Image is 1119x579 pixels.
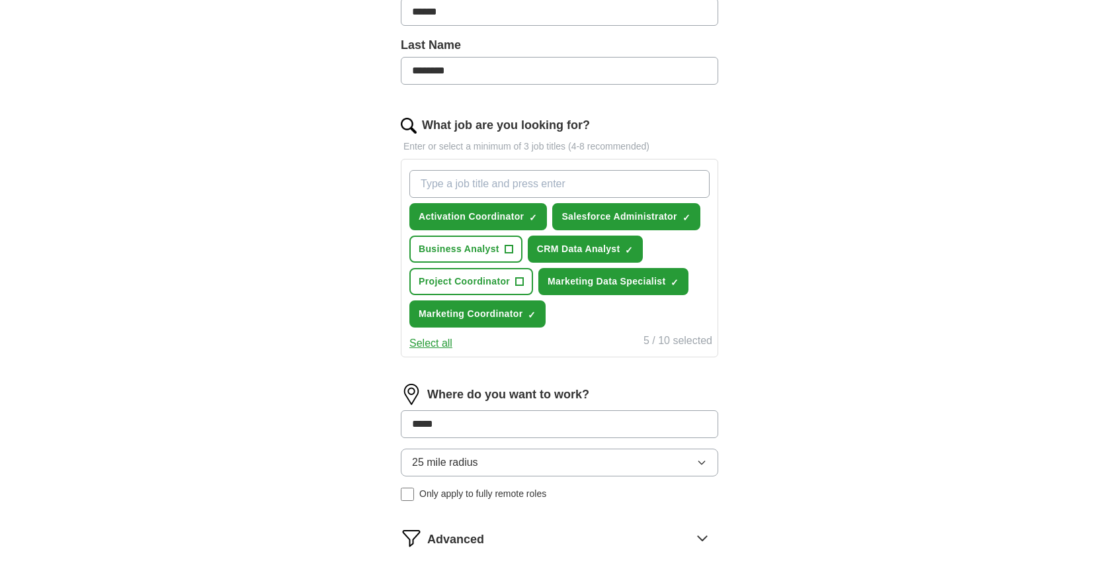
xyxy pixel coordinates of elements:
[401,140,718,154] p: Enter or select a minimum of 3 job titles (4-8 recommended)
[537,242,620,256] span: CRM Data Analyst
[401,384,422,405] img: location.png
[401,118,417,134] img: search.png
[427,386,589,404] label: Where do you want to work?
[409,203,547,230] button: Activation Coordinator✓
[552,203,700,230] button: Salesforce Administrator✓
[643,333,712,351] div: 5 / 10 selected
[427,531,484,549] span: Advanced
[671,277,679,288] span: ✓
[529,212,537,223] span: ✓
[409,268,533,295] button: Project Coordinator
[412,455,478,470] span: 25 mile radius
[401,449,718,476] button: 25 mile radius
[548,275,665,289] span: Marketing Data Specialist
[422,116,590,134] label: What job are you looking for?
[409,335,452,351] button: Select all
[419,210,524,224] span: Activation Coordinator
[401,36,718,54] label: Last Name
[538,268,688,295] button: Marketing Data Specialist✓
[683,212,690,223] span: ✓
[409,236,522,263] button: Business Analyst
[409,170,710,198] input: Type a job title and press enter
[528,236,643,263] button: CRM Data Analyst✓
[419,487,546,501] span: Only apply to fully remote roles
[419,275,510,289] span: Project Coordinator
[561,210,677,224] span: Salesforce Administrator
[401,488,414,501] input: Only apply to fully remote roles
[625,245,633,255] span: ✓
[528,310,536,320] span: ✓
[401,527,422,549] img: filter
[409,300,546,328] button: Marketing Coordinator✓
[419,242,499,256] span: Business Analyst
[419,307,522,321] span: Marketing Coordinator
